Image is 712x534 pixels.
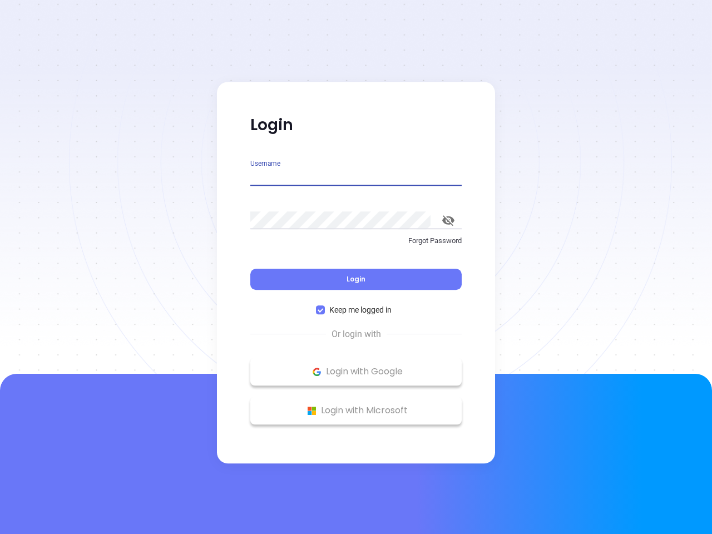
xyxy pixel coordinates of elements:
[250,235,462,255] a: Forgot Password
[250,397,462,424] button: Microsoft Logo Login with Microsoft
[347,274,365,284] span: Login
[250,115,462,135] p: Login
[310,365,324,379] img: Google Logo
[325,304,396,316] span: Keep me logged in
[326,328,387,341] span: Or login with
[256,402,456,419] p: Login with Microsoft
[250,358,462,385] button: Google Logo Login with Google
[256,363,456,380] p: Login with Google
[305,404,319,418] img: Microsoft Logo
[250,160,280,167] label: Username
[250,269,462,290] button: Login
[250,235,462,246] p: Forgot Password
[435,207,462,234] button: toggle password visibility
